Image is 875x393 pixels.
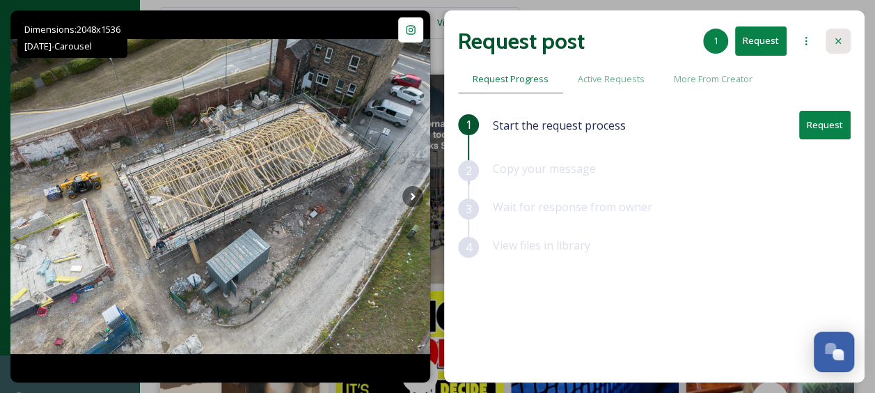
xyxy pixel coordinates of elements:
span: Copy your message [493,161,596,176]
button: Request [799,111,851,139]
span: 3 [466,201,472,217]
button: Request [735,26,787,55]
span: Active Requests [578,72,645,86]
span: View files in library [493,238,590,253]
span: Start the request process [493,117,626,134]
button: Open Chat [814,332,854,372]
span: [DATE] - Carousel [24,40,92,52]
span: Request Progress [473,72,549,86]
span: 1 [714,34,718,47]
span: More From Creator [674,72,752,86]
span: 1 [466,116,472,133]
span: Dimensions: 2048 x 1536 [24,23,120,36]
span: 4 [466,239,472,256]
span: Wait for response from owner [493,199,652,215]
h2: Request post [458,24,585,58]
img: 🏗️ Another Scaffold Up in Barnsley! Good to see more and more of our scaffolds popping up in and ... [10,39,430,354]
span: 2 [466,162,472,179]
